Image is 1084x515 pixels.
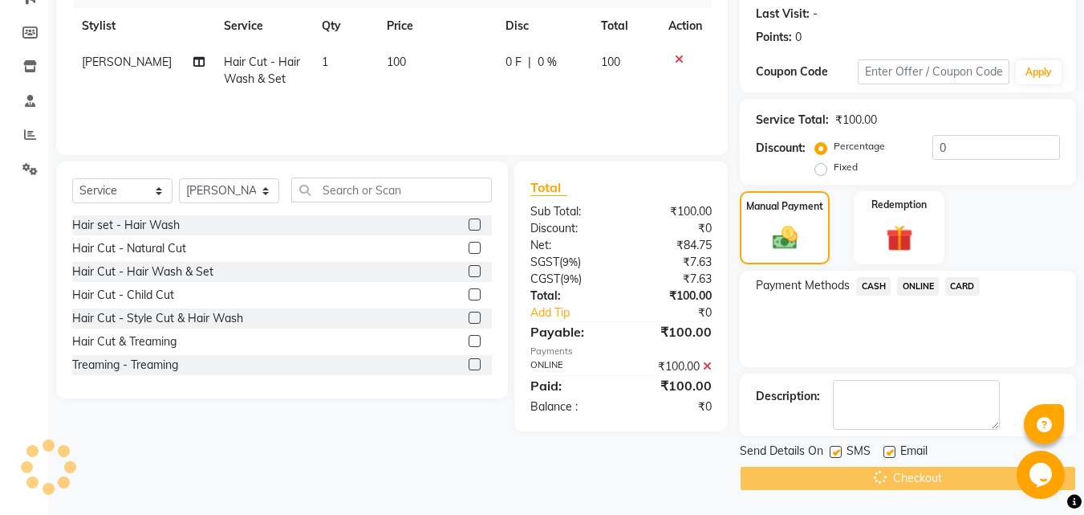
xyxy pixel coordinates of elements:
[871,198,927,212] label: Redemption
[72,217,180,234] div: Hair set - Hair Wash
[591,8,660,44] th: Total
[530,255,559,269] span: SGST
[72,240,186,257] div: Hair Cut - Natural Cut
[846,443,871,463] span: SMS
[756,63,857,80] div: Coupon Code
[765,223,806,252] img: _cash.svg
[756,388,820,405] div: Description:
[621,322,724,341] div: ₹100.00
[621,271,724,288] div: ₹7.63
[72,310,243,327] div: Hair Cut - Style Cut & Hair Wash
[518,305,638,321] a: Add Tip
[621,376,724,395] div: ₹100.00
[377,8,496,44] th: Price
[518,376,621,395] div: Paid:
[518,399,621,415] div: Balance :
[835,112,877,129] div: ₹100.00
[505,54,522,71] span: 0 F
[72,333,177,350] div: Hair Cut & Treaming
[214,8,312,44] th: Service
[562,255,578,268] span: 9%
[621,288,724,305] div: ₹100.00
[834,139,885,153] label: Percentage
[813,6,818,22] div: -
[621,254,724,271] div: ₹7.63
[1017,451,1068,499] iframe: chat widget
[518,203,621,220] div: Sub Total:
[518,271,621,288] div: ( )
[856,277,891,296] span: CASH
[387,55,406,69] span: 100
[858,59,1009,84] input: Enter Offer / Coupon Code
[312,8,377,44] th: Qty
[621,220,724,237] div: ₹0
[530,179,567,196] span: Total
[528,54,531,71] span: |
[82,55,172,69] span: [PERSON_NAME]
[878,222,921,255] img: _gift.svg
[518,237,621,254] div: Net:
[518,254,621,271] div: ( )
[72,8,214,44] th: Stylist
[518,358,621,375] div: ONLINE
[530,272,560,286] span: CGST
[795,29,802,46] div: 0
[756,29,792,46] div: Points:
[563,272,579,285] span: 9%
[291,178,492,202] input: Search or Scan
[756,277,850,294] span: Payment Methods
[518,220,621,237] div: Discount:
[756,140,806,157] div: Discount:
[834,160,858,174] label: Fixed
[72,287,174,304] div: Hair Cut - Child Cut
[621,399,724,415] div: ₹0
[900,443,928,463] span: Email
[518,288,621,305] div: Total:
[538,54,557,71] span: 0 %
[72,264,213,280] div: Hair Cut - Hair Wash & Set
[897,277,939,296] span: ONLINE
[621,358,724,375] div: ₹100.00
[639,305,725,321] div: ₹0
[322,55,328,69] span: 1
[224,55,300,86] span: Hair Cut - Hair Wash & Set
[601,55,620,69] span: 100
[1016,60,1062,84] button: Apply
[756,6,810,22] div: Last Visit:
[659,8,712,44] th: Action
[740,443,823,463] span: Send Details On
[746,199,823,214] label: Manual Payment
[945,277,980,296] span: CARD
[72,357,178,374] div: Treaming - Treaming
[621,203,724,220] div: ₹100.00
[621,237,724,254] div: ₹84.75
[756,112,829,129] div: Service Total:
[518,322,621,341] div: Payable:
[496,8,591,44] th: Disc
[530,345,712,358] div: Payments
